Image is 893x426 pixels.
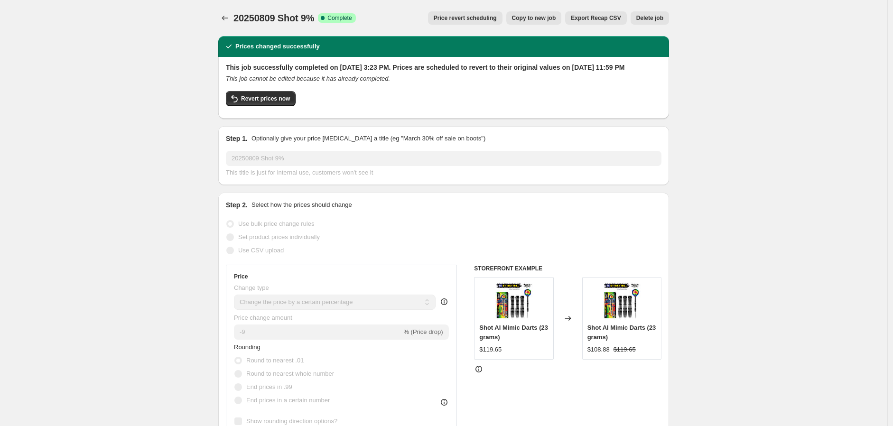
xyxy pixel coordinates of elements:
[403,328,443,335] span: % (Price drop)
[587,345,610,354] div: $108.88
[234,273,248,280] h3: Price
[226,75,390,82] i: This job cannot be edited because it has already completed.
[226,169,373,176] span: This title is just for internal use, customers won't see it
[226,134,248,143] h2: Step 1.
[226,63,661,72] h2: This job successfully completed on [DATE] 3:23 PM. Prices are scheduled to revert to their origin...
[218,11,232,25] button: Price change jobs
[234,343,260,351] span: Rounding
[428,11,502,25] button: Price revert scheduling
[233,13,314,23] span: 20250809 Shot 9%
[246,370,334,377] span: Round to nearest whole number
[506,11,562,25] button: Copy to new job
[226,151,661,166] input: 30% off holiday sale
[587,324,656,341] span: Shot AI Mimic Darts (23 grams)
[238,233,320,241] span: Set product prices individually
[246,383,292,390] span: End prices in .99
[479,345,502,354] div: $119.65
[495,282,533,320] img: d3053-lot_1_80x.jpg
[226,91,296,106] button: Revert prices now
[235,42,320,51] h2: Prices changed successfully
[251,134,485,143] p: Optionally give your price [MEDICAL_DATA] a title (eg "March 30% off sale on boots")
[226,200,248,210] h2: Step 2.
[238,220,314,227] span: Use bulk price change rules
[512,14,556,22] span: Copy to new job
[241,95,290,102] span: Revert prices now
[474,265,661,272] h6: STOREFRONT EXAMPLE
[246,357,304,364] span: Round to nearest .01
[327,14,352,22] span: Complete
[636,14,663,22] span: Delete job
[631,11,669,25] button: Delete job
[246,417,337,425] span: Show rounding direction options?
[479,324,548,341] span: Shot AI Mimic Darts (23 grams)
[614,345,636,354] strike: $119.65
[439,297,449,306] div: help
[603,282,641,320] img: d3053-lot_1_80x.jpg
[238,247,284,254] span: Use CSV upload
[565,11,626,25] button: Export Recap CSV
[234,284,269,291] span: Change type
[234,324,401,340] input: -15
[251,200,352,210] p: Select how the prices should change
[246,397,330,404] span: End prices in a certain number
[571,14,621,22] span: Export Recap CSV
[434,14,497,22] span: Price revert scheduling
[234,314,292,321] span: Price change amount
